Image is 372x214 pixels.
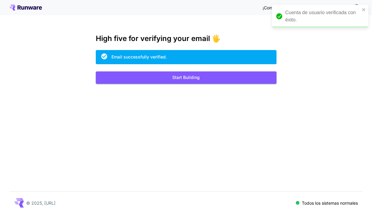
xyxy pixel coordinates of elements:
div: Email successfully verified. [111,54,167,60]
h3: High five for verifying your email 🖐️ [96,34,277,43]
span: ¡Comienza con [263,5,292,10]
div: Cuenta de usuario verificada con éxito. [285,9,360,24]
p: © 2025, [URL] [26,200,55,206]
p: Todos los sistemas normales [302,200,358,206]
button: Para calificar para el crédito gratuito, debe registrarse con una dirección de correo electrónico... [351,1,363,13]
button: Start Building [96,71,277,84]
button: cerrar [362,7,366,12]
